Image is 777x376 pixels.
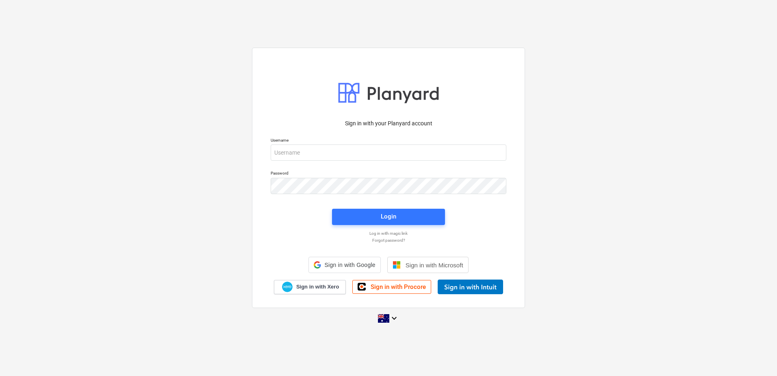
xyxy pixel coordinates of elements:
[324,262,375,268] span: Sign in with Google
[371,283,426,291] span: Sign in with Procore
[308,257,380,273] div: Sign in with Google
[267,238,510,243] a: Forgot password?
[271,171,506,177] p: Password
[274,280,346,294] a: Sign in with Xero
[271,119,506,128] p: Sign in with your Planyard account
[282,282,293,293] img: Xero logo
[381,211,396,222] div: Login
[352,280,431,294] a: Sign in with Procore
[296,283,339,291] span: Sign in with Xero
[389,313,399,323] i: keyboard_arrow_down
[332,209,445,225] button: Login
[271,144,506,161] input: Username
[271,138,506,144] p: Username
[393,261,401,269] img: Microsoft logo
[406,262,463,269] span: Sign in with Microsoft
[267,231,510,236] a: Log in with magic link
